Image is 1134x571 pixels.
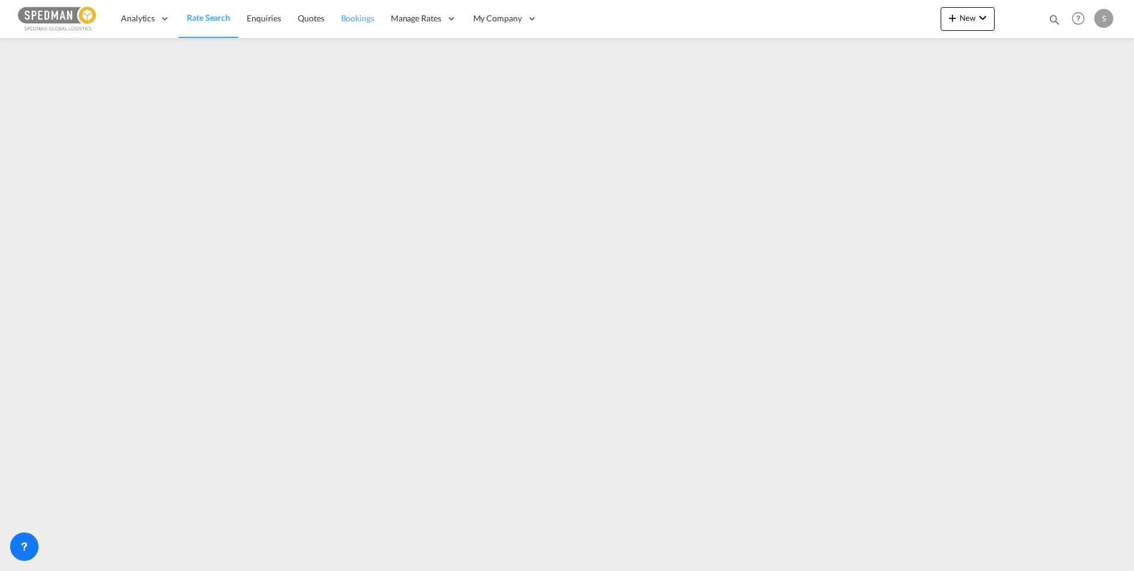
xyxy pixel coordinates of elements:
[473,12,522,24] span: My Company
[1048,13,1061,31] div: icon-magnify
[298,13,324,23] span: Quotes
[187,12,230,23] span: Rate Search
[1094,9,1113,28] div: S
[1068,8,1088,28] span: Help
[945,13,990,23] span: New
[341,13,374,23] span: Bookings
[976,11,990,25] md-icon: icon-chevron-down
[1068,8,1094,30] div: Help
[1048,13,1061,26] md-icon: icon-magnify
[18,5,98,32] img: c12ca350ff1b11efb6b291369744d907.png
[247,13,281,23] span: Enquiries
[121,12,155,24] span: Analytics
[391,12,441,24] span: Manage Rates
[945,11,960,25] md-icon: icon-plus 400-fg
[941,7,995,31] button: icon-plus 400-fgNewicon-chevron-down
